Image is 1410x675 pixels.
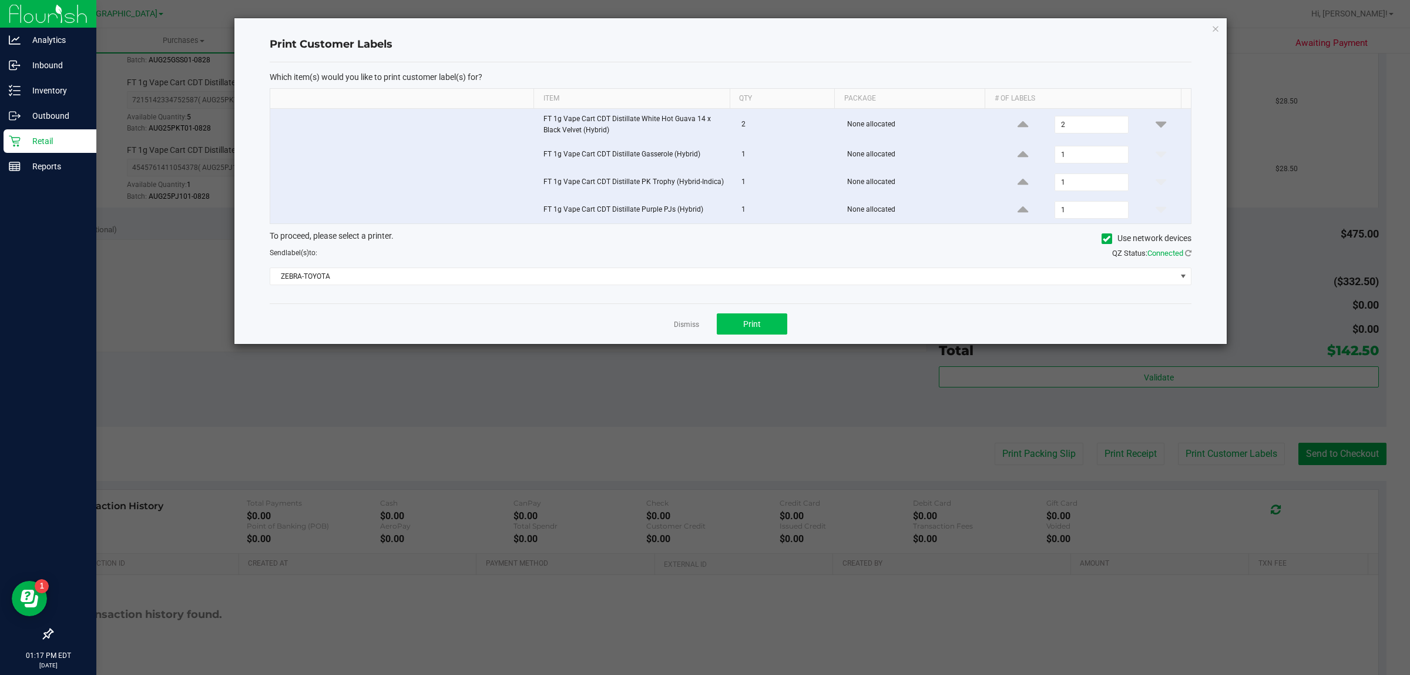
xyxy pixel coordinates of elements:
[536,169,734,196] td: FT 1g Vape Cart CDT Distillate PK Trophy (Hybrid-Indica)
[9,59,21,71] inline-svg: Inbound
[734,196,841,223] td: 1
[35,579,49,593] iframe: Resource center unread badge
[9,135,21,147] inline-svg: Retail
[21,83,91,98] p: Inventory
[536,141,734,169] td: FT 1g Vape Cart CDT Distillate Gasserole (Hybrid)
[21,134,91,148] p: Retail
[21,58,91,72] p: Inbound
[734,109,841,141] td: 2
[21,33,91,47] p: Analytics
[9,34,21,46] inline-svg: Analytics
[536,196,734,223] td: FT 1g Vape Cart CDT Distillate Purple PJs (Hybrid)
[286,249,309,257] span: label(s)
[1102,232,1191,245] label: Use network devices
[270,249,317,257] span: Send to:
[21,109,91,123] p: Outbound
[270,72,1191,82] p: Which item(s) would you like to print customer label(s) for?
[261,230,1200,248] div: To proceed, please select a printer.
[840,141,992,169] td: None allocated
[674,320,699,330] a: Dismiss
[270,37,1191,52] h4: Print Customer Labels
[9,110,21,122] inline-svg: Outbound
[840,196,992,223] td: None allocated
[9,85,21,96] inline-svg: Inventory
[5,661,91,670] p: [DATE]
[9,161,21,172] inline-svg: Reports
[743,319,761,329] span: Print
[840,109,992,141] td: None allocated
[734,141,841,169] td: 1
[5,650,91,661] p: 01:17 PM EDT
[834,89,985,109] th: Package
[533,89,730,109] th: Item
[1112,249,1191,258] span: QZ Status:
[1147,249,1183,258] span: Connected
[734,169,841,196] td: 1
[985,89,1181,109] th: # of labels
[840,169,992,196] td: None allocated
[536,109,734,141] td: FT 1g Vape Cart CDT Distillate White Hot Guava 14 x Black Velvet (Hybrid)
[717,313,787,335] button: Print
[730,89,835,109] th: Qty
[12,581,47,616] iframe: Resource center
[21,159,91,173] p: Reports
[270,268,1176,285] span: ZEBRA-TOYOTA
